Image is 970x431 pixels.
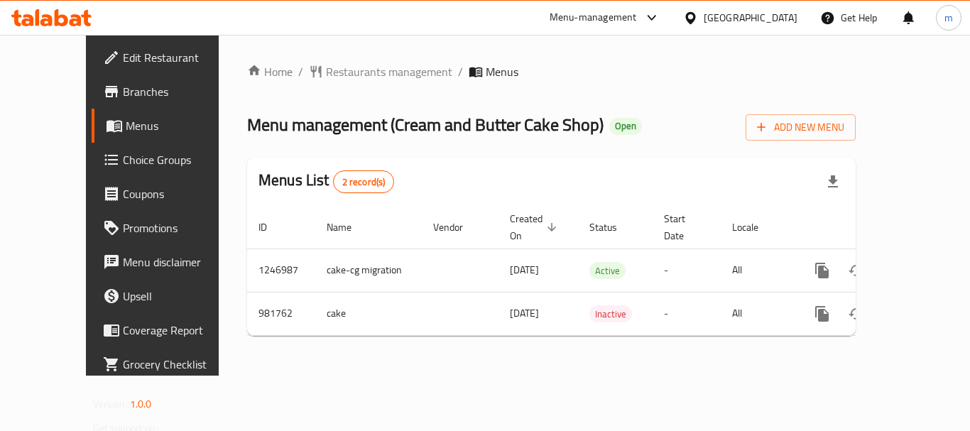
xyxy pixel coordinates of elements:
[944,10,953,26] span: m
[123,288,236,305] span: Upsell
[258,170,394,193] h2: Menus List
[721,292,794,335] td: All
[609,118,642,135] div: Open
[664,210,704,244] span: Start Date
[247,292,315,335] td: 981762
[92,313,248,347] a: Coverage Report
[247,109,604,141] span: Menu management ( Cream and Butter Cake Shop )
[839,253,873,288] button: Change Status
[92,279,248,313] a: Upsell
[327,219,370,236] span: Name
[589,219,636,236] span: Status
[589,262,626,279] div: Active
[334,175,394,189] span: 2 record(s)
[816,165,850,199] div: Export file
[589,263,626,279] span: Active
[92,211,248,245] a: Promotions
[721,249,794,292] td: All
[589,306,632,322] span: Inactive
[123,185,236,202] span: Coupons
[123,49,236,66] span: Edit Restaurant
[794,206,953,249] th: Actions
[433,219,481,236] span: Vendor
[130,395,152,413] span: 1.0.0
[805,253,839,288] button: more
[92,245,248,279] a: Menu disclaimer
[123,151,236,168] span: Choice Groups
[732,219,777,236] span: Locale
[92,75,248,109] a: Branches
[258,219,285,236] span: ID
[298,63,303,80] li: /
[92,347,248,381] a: Grocery Checklist
[247,206,953,336] table: enhanced table
[93,395,128,413] span: Version:
[315,292,422,335] td: cake
[510,261,539,279] span: [DATE]
[510,210,561,244] span: Created On
[746,114,856,141] button: Add New Menu
[757,119,844,136] span: Add New Menu
[123,253,236,271] span: Menu disclaimer
[704,10,797,26] div: [GEOGRAPHIC_DATA]
[92,143,248,177] a: Choice Groups
[510,304,539,322] span: [DATE]
[247,249,315,292] td: 1246987
[653,249,721,292] td: -
[458,63,463,80] li: /
[92,40,248,75] a: Edit Restaurant
[609,120,642,132] span: Open
[92,177,248,211] a: Coupons
[123,322,236,339] span: Coverage Report
[123,356,236,373] span: Grocery Checklist
[92,109,248,143] a: Menus
[326,63,452,80] span: Restaurants management
[315,249,422,292] td: cake-cg migration
[247,63,293,80] a: Home
[486,63,518,80] span: Menus
[247,63,856,80] nav: breadcrumb
[333,170,395,193] div: Total records count
[805,297,839,331] button: more
[653,292,721,335] td: -
[839,297,873,331] button: Change Status
[126,117,236,134] span: Menus
[123,219,236,236] span: Promotions
[309,63,452,80] a: Restaurants management
[550,9,637,26] div: Menu-management
[123,83,236,100] span: Branches
[589,305,632,322] div: Inactive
